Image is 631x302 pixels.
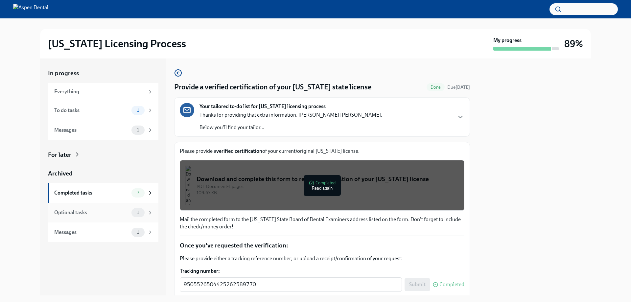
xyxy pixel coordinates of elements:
p: Mail the completed form to the [US_STATE] State Board of Dental Examiners address listed on the f... [180,216,464,230]
p: Once you've requested the verification: [180,241,464,250]
a: In progress [48,69,158,78]
div: Messages [54,229,129,236]
p: Please provide a of your current/original [US_STATE] license. [180,148,464,155]
span: 1 [133,230,143,235]
a: Optional tasks1 [48,203,158,222]
label: Tracking number: [180,267,464,275]
span: 7 [133,190,143,195]
p: Below you'll find your tailor... [199,124,382,131]
a: Messages1 [48,222,158,242]
a: Archived [48,169,158,178]
a: Completed tasks7 [48,183,158,203]
h2: [US_STATE] Licensing Process [48,37,186,50]
div: PDF Document • 1 pages [197,183,459,190]
a: For later [48,151,158,159]
div: Download and complete this form to request verification of your [US_STATE] license [197,175,459,183]
strong: Your tailored to-do list for [US_STATE] licensing process [199,103,326,110]
strong: verified certification [216,148,262,154]
div: To do tasks [54,107,129,114]
p: Thanks for providing that extra information, [PERSON_NAME] [PERSON_NAME]. [199,111,382,119]
strong: [DATE] [456,84,470,90]
span: 1 [133,128,143,132]
a: To do tasks1 [48,101,158,120]
p: Please provide either a tracking reference number; or upload a receipt/confirmation of your request: [180,255,464,262]
div: 109.67 KB [197,190,459,196]
div: Everything [54,88,145,95]
h4: Provide a verified certification of your [US_STATE] state license [174,82,371,92]
div: Optional tasks [54,209,129,216]
span: September 12th, 2025 10:00 [447,84,470,90]
button: Download and complete this form to request verification of your [US_STATE] licensePDF Document•1 ... [180,160,464,211]
span: Due [447,84,470,90]
img: Download and complete this form to request verification of your North Carolina license [185,166,191,205]
span: Done [427,85,445,90]
a: Messages1 [48,120,158,140]
span: Completed [439,282,464,287]
a: Everything [48,83,158,101]
strong: My progress [493,37,522,44]
textarea: 9505526504425262589770 [184,281,398,289]
h3: 89% [564,38,583,50]
div: Completed tasks [54,189,129,197]
span: 1 [133,108,143,113]
img: Aspen Dental [13,4,48,14]
span: 1 [133,210,143,215]
div: For later [48,151,71,159]
div: Messages [54,127,129,134]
